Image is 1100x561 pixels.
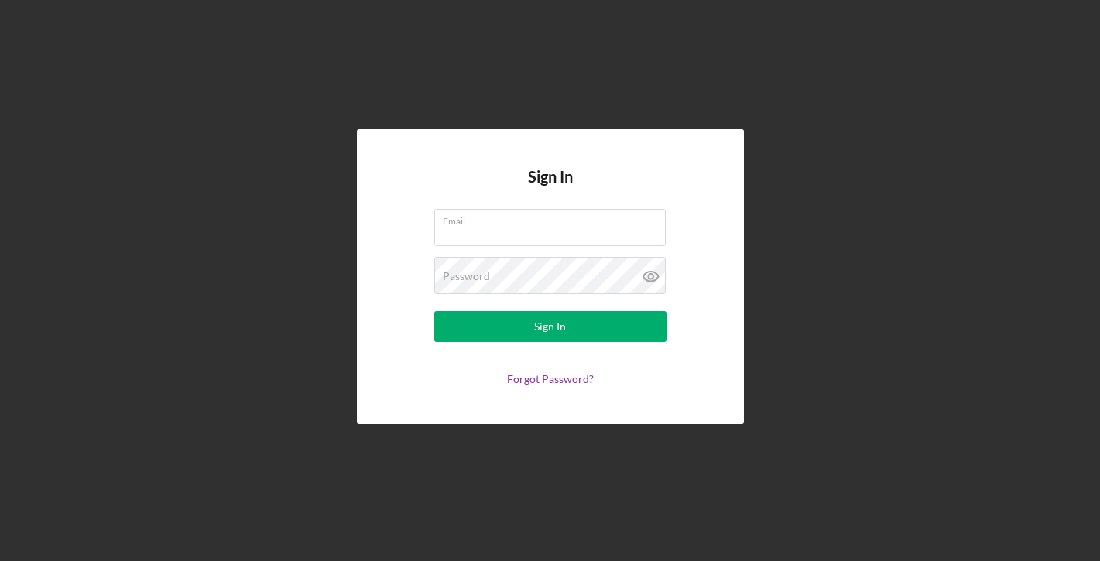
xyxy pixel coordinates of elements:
button: Sign In [434,311,667,342]
label: Email [443,210,666,227]
a: Forgot Password? [507,372,594,385]
label: Password [443,270,490,282]
div: Sign In [534,311,566,342]
h4: Sign In [528,168,573,209]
